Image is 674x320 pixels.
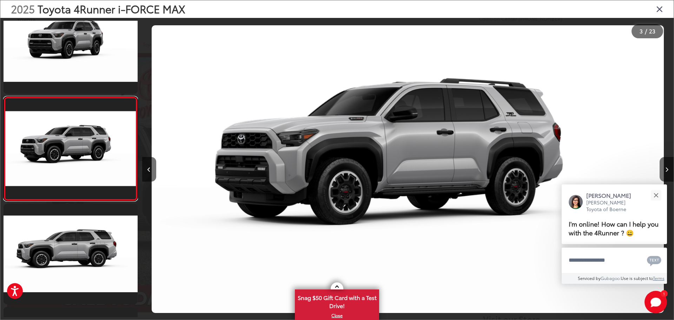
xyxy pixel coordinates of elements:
p: [PERSON_NAME] Toyota of Boerne [586,199,638,213]
a: Terms [653,275,665,281]
span: I'm online! How can I help you with the 4Runner ? 😀 [569,219,659,237]
div: 2025 Toyota 4Runner i-FORCE MAX TRD Off-Road i-FORCE MAX 2 [142,25,673,313]
img: 2025 Toyota 4Runner i-FORCE MAX TRD Off-Road i-FORCE MAX [4,111,137,186]
p: [PERSON_NAME] [586,191,638,199]
span: Toyota 4Runner i-FORCE MAX [38,1,185,16]
button: Previous image [142,157,156,182]
button: Next image [660,157,674,182]
button: Toggle Chat Window [645,291,667,313]
span: Snag $50 Gift Card with a Test Drive! [296,290,378,312]
textarea: Type your message [562,248,667,273]
img: 2025 Toyota 4Runner i-FORCE MAX TRD Off-Road i-FORCE MAX [2,5,139,82]
span: 3 [640,27,643,35]
svg: Text [647,255,661,266]
img: 2025 Toyota 4Runner i-FORCE MAX TRD Off-Road i-FORCE MAX [2,215,139,292]
img: 2025 Toyota 4Runner i-FORCE MAX TRD Off-Road i-FORCE MAX [152,25,664,313]
svg: Start Chat [645,291,667,313]
button: Close [648,188,663,203]
div: Close[PERSON_NAME][PERSON_NAME] Toyota of BoerneI'm online! How can I help you with the 4Runner ?... [562,184,667,284]
span: 2025 [11,1,35,16]
span: Use is subject to [621,275,653,281]
span: 1 [663,292,665,295]
span: Serviced by [578,275,601,281]
a: Gubagoo. [601,275,621,281]
span: 23 [649,27,655,35]
span: / [644,29,648,34]
button: Chat with SMS [645,252,663,268]
i: Close gallery [656,4,663,13]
